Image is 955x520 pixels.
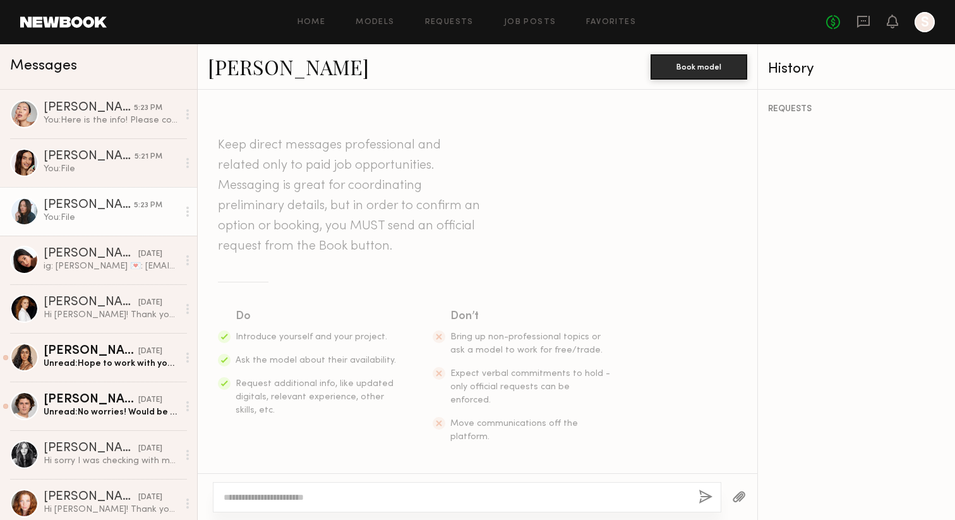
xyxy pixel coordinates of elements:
div: [DATE] [138,297,162,309]
div: [DATE] [138,443,162,455]
div: Do [236,308,397,325]
div: [PERSON_NAME] [44,491,138,504]
span: Introduce yourself and your project. [236,333,387,341]
span: Move communications off the platform. [450,420,578,441]
div: ig: [PERSON_NAME] 💌: [EMAIL_ADDRESS][DOMAIN_NAME] [44,260,178,272]
div: [PERSON_NAME] [44,442,138,455]
a: S [915,12,935,32]
div: [DATE] [138,346,162,358]
div: [PERSON_NAME] [44,296,138,309]
a: Favorites [586,18,636,27]
div: You: File [44,212,178,224]
a: Home [297,18,326,27]
button: Book model [651,54,747,80]
a: Requests [425,18,474,27]
div: Unread: Hope to work with you in the future 🤍 [44,358,178,370]
div: [PERSON_NAME] [44,199,134,212]
div: Hi [PERSON_NAME]! Thank you so much for reaching out. I have so many bookings coming in that I’m ... [44,504,178,516]
div: 5:23 PM [134,102,162,114]
a: Models [356,18,394,27]
span: Bring up non-professional topics or ask a model to work for free/trade. [450,333,603,354]
div: [DATE] [138,394,162,406]
div: [PERSON_NAME] [44,394,138,406]
div: 5:23 PM [134,200,162,212]
div: REQUESTS [768,105,945,114]
div: 5:21 PM [135,151,162,163]
div: [PERSON_NAME] [44,345,138,358]
div: [DATE] [138,492,162,504]
div: Hi sorry I was checking with my agent about availability. I’m not sure I can do it for that low o... [44,455,178,467]
div: You: Here is the info! Please come in nude or blush short nails. If you need a mani please try to... [44,114,178,126]
div: Unread: No worries! Would be great to work together on something else in the future. Thanks for l... [44,406,178,418]
div: History [768,62,945,76]
div: [PERSON_NAME] [44,102,134,114]
div: [DATE] [138,248,162,260]
div: Hi [PERSON_NAME]! Thank you for reaching out I just got access back to my newbook! I’m currently ... [44,309,178,321]
a: Job Posts [504,18,556,27]
a: Book model [651,61,747,71]
span: Ask the model about their availability. [236,356,396,365]
div: Don’t [450,308,612,325]
span: Expect verbal commitments to hold - only official requests can be enforced. [450,370,610,404]
span: Messages [10,59,77,73]
a: [PERSON_NAME] [208,53,369,80]
span: Request additional info, like updated digitals, relevant experience, other skills, etc. [236,380,393,414]
div: [PERSON_NAME] [44,150,135,163]
div: You: File [44,163,178,175]
header: Keep direct messages professional and related only to paid job opportunities. Messaging is great ... [218,135,483,257]
div: [PERSON_NAME] [44,248,138,260]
